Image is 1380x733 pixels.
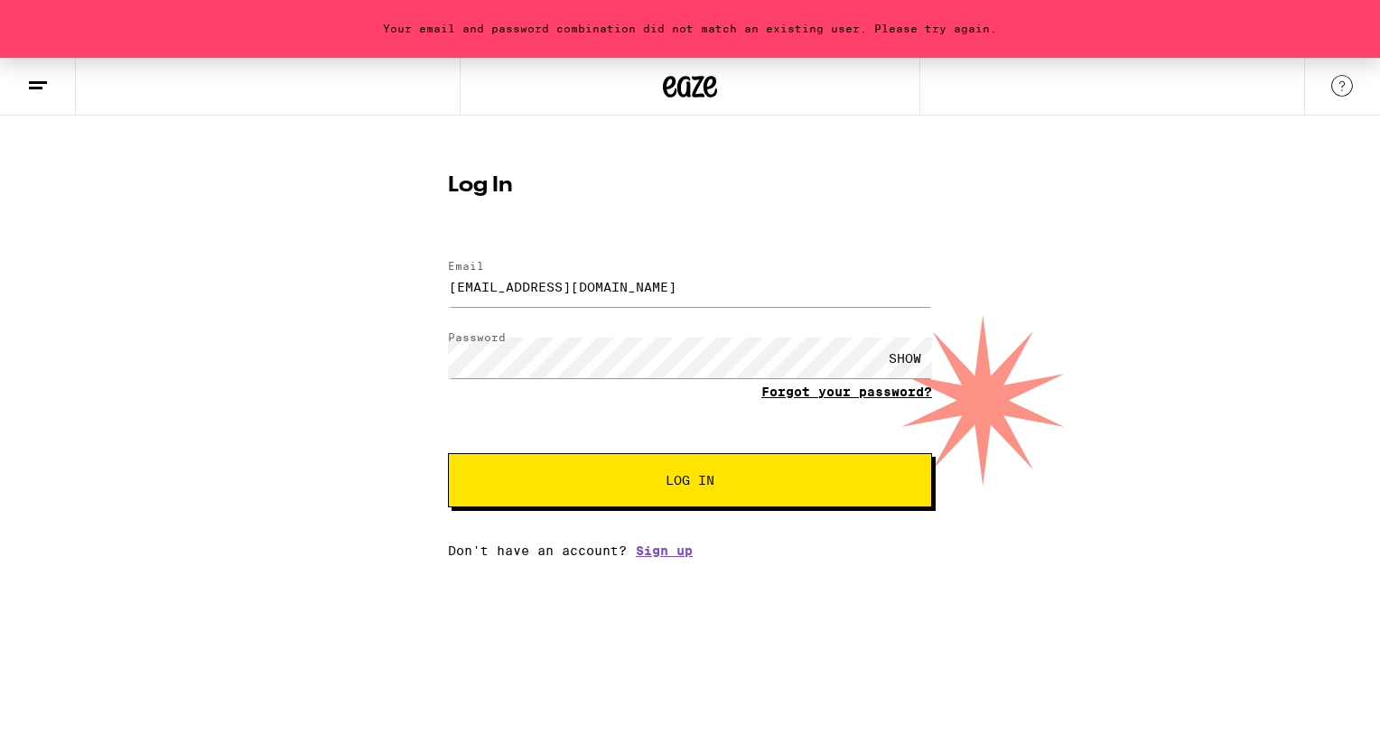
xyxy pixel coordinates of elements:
[448,260,484,272] label: Email
[878,338,932,378] div: SHOW
[448,266,932,307] input: Email
[666,474,714,487] span: Log In
[11,13,130,27] span: Hi. Need any help?
[448,453,932,507] button: Log In
[761,385,932,399] a: Forgot your password?
[448,543,932,558] div: Don't have an account?
[448,175,932,197] h1: Log In
[636,543,693,558] a: Sign up
[448,331,506,343] label: Password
